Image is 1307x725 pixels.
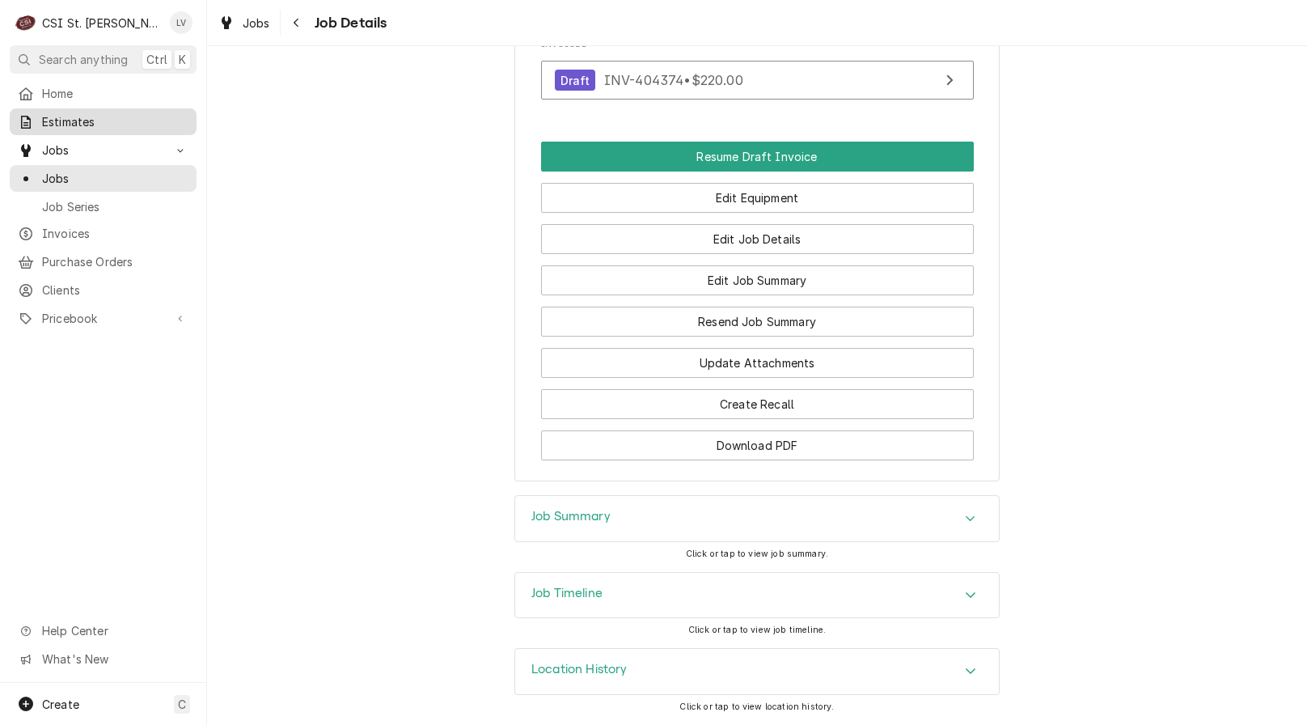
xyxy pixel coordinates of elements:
[42,15,161,32] div: CSI St. [PERSON_NAME]
[15,11,37,34] div: CSI St. Louis's Avatar
[688,625,826,635] span: Click or tap to view job timeline.
[42,622,187,639] span: Help Center
[39,51,128,68] span: Search anything
[42,282,188,299] span: Clients
[15,11,37,34] div: C
[541,224,974,254] button: Edit Job Details
[42,697,79,711] span: Create
[555,70,596,91] div: Draft
[514,648,1000,695] div: Location History
[170,11,192,34] div: Lisa Vestal's Avatar
[42,85,188,102] span: Home
[42,170,188,187] span: Jobs
[541,295,974,337] div: Button Group Row
[515,496,999,541] div: Accordion Header
[146,51,167,68] span: Ctrl
[515,573,999,618] button: Accordion Details Expand Trigger
[515,496,999,541] button: Accordion Details Expand Trigger
[42,142,164,159] span: Jobs
[10,220,197,247] a: Invoices
[541,142,974,460] div: Button Group
[10,646,197,672] a: Go to What's New
[531,662,628,677] h3: Location History
[212,10,277,36] a: Jobs
[531,586,603,601] h3: Job Timeline
[541,142,974,172] button: Resume Draft Invoice
[170,11,192,34] div: LV
[10,248,197,275] a: Purchase Orders
[541,172,974,213] div: Button Group Row
[10,45,197,74] button: Search anythingCtrlK
[541,307,974,337] button: Resend Job Summary
[604,72,743,88] span: INV-404374 • $220.00
[541,430,974,460] button: Download PDF
[179,51,186,68] span: K
[10,137,197,163] a: Go to Jobs
[514,572,1000,619] div: Job Timeline
[10,108,197,135] a: Estimates
[42,198,188,215] span: Job Series
[541,378,974,419] div: Button Group Row
[541,265,974,295] button: Edit Job Summary
[686,549,828,559] span: Click or tap to view job summary.
[178,696,186,713] span: C
[541,61,974,100] a: View Invoice
[541,337,974,378] div: Button Group Row
[541,38,974,108] div: Invoices
[541,348,974,378] button: Update Attachments
[42,253,188,270] span: Purchase Orders
[515,573,999,618] div: Accordion Header
[243,15,270,32] span: Jobs
[10,193,197,220] a: Job Series
[10,277,197,303] a: Clients
[42,113,188,130] span: Estimates
[541,142,974,172] div: Button Group Row
[10,80,197,107] a: Home
[42,310,164,327] span: Pricebook
[10,165,197,192] a: Jobs
[679,702,834,712] span: Click or tap to view location history.
[541,389,974,419] button: Create Recall
[541,183,974,213] button: Edit Equipment
[541,254,974,295] div: Button Group Row
[310,12,387,34] span: Job Details
[42,225,188,242] span: Invoices
[531,509,611,524] h3: Job Summary
[10,617,197,644] a: Go to Help Center
[541,213,974,254] div: Button Group Row
[515,649,999,694] div: Accordion Header
[42,651,187,668] span: What's New
[10,305,197,332] a: Go to Pricebook
[541,419,974,460] div: Button Group Row
[515,649,999,694] button: Accordion Details Expand Trigger
[514,495,1000,542] div: Job Summary
[284,10,310,36] button: Navigate back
